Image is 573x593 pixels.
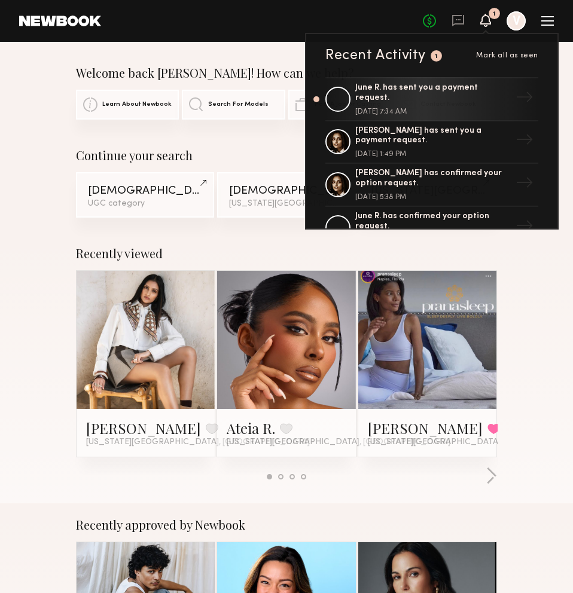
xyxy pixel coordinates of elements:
div: [DATE] 5:38 PM [355,194,511,201]
div: Recent Activity [325,48,426,63]
span: Search For Models [208,101,269,108]
div: Welcome back [PERSON_NAME]! How can we help? [76,66,497,80]
a: [PERSON_NAME] has sent you a payment request.[DATE] 1:49 PM→ [325,121,538,164]
a: Search For Models [182,90,285,120]
div: [PERSON_NAME] has confirmed your option request. [355,169,511,189]
div: 1 [493,11,496,17]
div: [US_STATE][GEOGRAPHIC_DATA], [DEMOGRAPHIC_DATA] / [DEMOGRAPHIC_DATA] [229,200,343,208]
div: → [511,84,538,115]
div: June R. has sent you a payment request. [355,83,511,103]
span: Mark all as seen [476,52,538,59]
a: [PERSON_NAME] [368,418,483,438]
div: Continue your search [76,148,497,163]
span: Learn About Newbook [102,101,172,108]
a: Learn About Newbook [76,90,179,120]
div: → [511,126,538,157]
div: [PERSON_NAME] has sent you a payment request. [355,126,511,146]
a: June R. has sent you a payment request.[DATE] 7:34 AM→ [325,77,538,121]
span: [US_STATE][GEOGRAPHIC_DATA], [GEOGRAPHIC_DATA] [227,438,450,447]
div: [DATE] 7:34 AM [355,108,511,115]
div: 1 [435,53,438,60]
a: V [507,11,526,30]
span: [US_STATE][GEOGRAPHIC_DATA], [GEOGRAPHIC_DATA] [86,438,310,447]
div: → [511,212,538,243]
div: Recently approved by Newbook [76,518,497,532]
a: [PERSON_NAME] has confirmed your option request.[DATE] 5:38 PM→ [325,164,538,207]
div: [DEMOGRAPHIC_DATA] Models [229,185,343,197]
a: [PERSON_NAME] [86,418,201,438]
div: → [511,169,538,200]
a: June R. has confirmed your option request.→ [325,207,538,250]
a: Ateia R. [227,418,275,438]
a: [DEMOGRAPHIC_DATA] ModelsUGC category [76,172,214,218]
a: [DEMOGRAPHIC_DATA] Models[US_STATE][GEOGRAPHIC_DATA], [DEMOGRAPHIC_DATA] / [DEMOGRAPHIC_DATA] [217,172,355,218]
div: Recently viewed [76,246,497,261]
div: [DEMOGRAPHIC_DATA] Models [88,185,202,197]
div: [DATE] 1:49 PM [355,151,511,158]
div: June R. has confirmed your option request. [355,212,511,232]
div: UGC category [88,200,202,208]
a: Post A Job or Casting [288,90,391,120]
